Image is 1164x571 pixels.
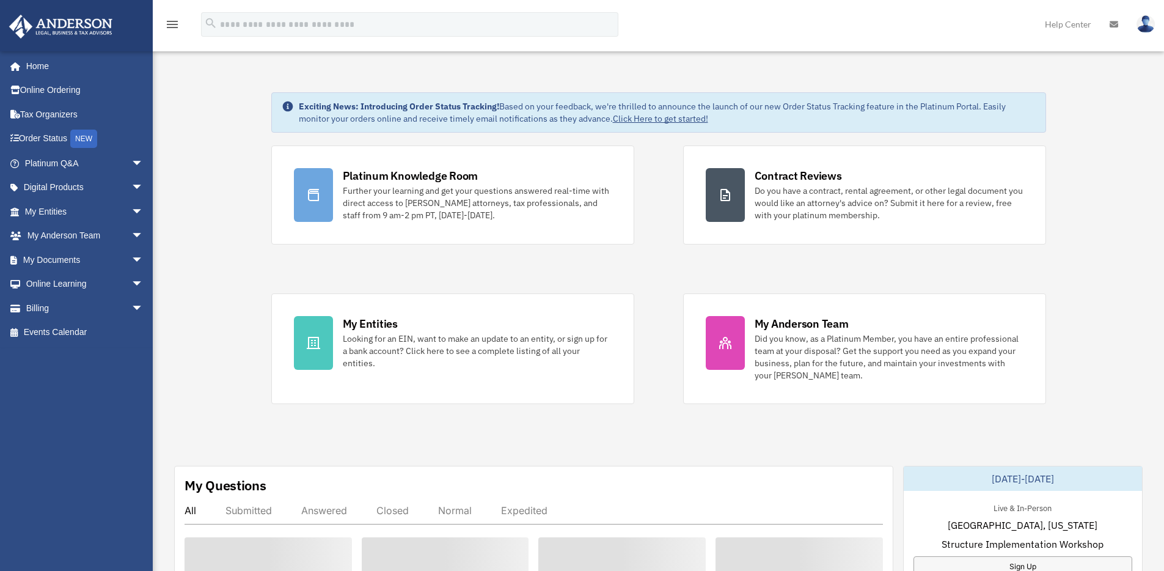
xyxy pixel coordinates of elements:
[131,248,156,273] span: arrow_drop_down
[271,146,634,245] a: Platinum Knowledge Room Further your learning and get your questions answered real-time with dire...
[343,333,612,369] div: Looking for an EIN, want to make an update to an entity, or sign up for a bank account? Click her...
[376,504,409,517] div: Closed
[131,272,156,297] span: arrow_drop_down
[755,168,842,183] div: Contract Reviews
[9,199,162,224] a: My Entitiesarrow_drop_down
[131,296,156,321] span: arrow_drop_down
[131,199,156,224] span: arrow_drop_down
[9,54,156,78] a: Home
[9,272,162,297] a: Online Learningarrow_drop_down
[942,537,1104,551] span: Structure Implementation Workshop
[9,175,162,200] a: Digital Productsarrow_drop_down
[904,466,1142,491] div: [DATE]-[DATE]
[755,185,1023,221] div: Do you have a contract, rental agreement, or other legal document you would like an attorney's ad...
[131,224,156,249] span: arrow_drop_down
[343,185,612,221] div: Further your learning and get your questions answered real-time with direct access to [PERSON_NAM...
[683,146,1046,245] a: Contract Reviews Do you have a contract, rental agreement, or other legal document you would like...
[755,316,849,331] div: My Anderson Team
[301,504,347,517] div: Answered
[9,320,162,345] a: Events Calendar
[1137,15,1155,33] img: User Pic
[131,175,156,201] span: arrow_drop_down
[185,504,196,517] div: All
[9,78,162,103] a: Online Ordering
[131,151,156,176] span: arrow_drop_down
[343,316,398,331] div: My Entities
[9,102,162,127] a: Tax Organizers
[9,296,162,320] a: Billingarrow_drop_down
[70,130,97,148] div: NEW
[9,127,162,152] a: Order StatusNEW
[948,518,1097,532] span: [GEOGRAPHIC_DATA], [US_STATE]
[271,293,634,404] a: My Entities Looking for an EIN, want to make an update to an entity, or sign up for a bank accoun...
[204,17,218,30] i: search
[299,101,499,112] strong: Exciting News: Introducing Order Status Tracking!
[613,113,708,124] a: Click Here to get started!
[165,21,180,32] a: menu
[9,224,162,248] a: My Anderson Teamarrow_drop_down
[9,151,162,175] a: Platinum Q&Aarrow_drop_down
[165,17,180,32] i: menu
[343,168,478,183] div: Platinum Knowledge Room
[185,476,266,495] div: My Questions
[9,248,162,272] a: My Documentsarrow_drop_down
[225,504,272,517] div: Submitted
[438,504,472,517] div: Normal
[683,293,1046,404] a: My Anderson Team Did you know, as a Platinum Member, you have an entire professional team at your...
[984,501,1061,514] div: Live & In-Person
[755,333,1023,381] div: Did you know, as a Platinum Member, you have an entire professional team at your disposal? Get th...
[299,100,1036,125] div: Based on your feedback, we're thrilled to announce the launch of our new Order Status Tracking fe...
[501,504,547,517] div: Expedited
[5,15,116,39] img: Anderson Advisors Platinum Portal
